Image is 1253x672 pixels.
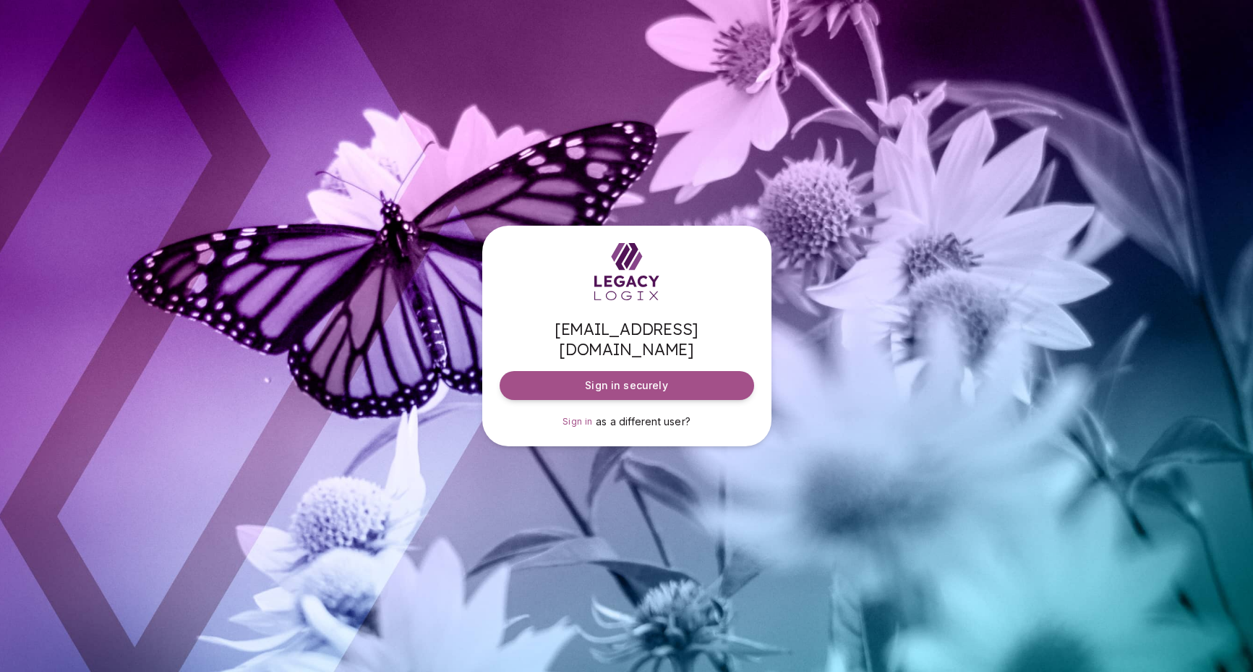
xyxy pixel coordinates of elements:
[563,414,593,429] a: Sign in
[500,371,754,400] button: Sign in securely
[500,319,754,360] span: [EMAIL_ADDRESS][DOMAIN_NAME]
[585,378,667,393] span: Sign in securely
[596,415,690,428] span: as a different user?
[563,416,593,427] span: Sign in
